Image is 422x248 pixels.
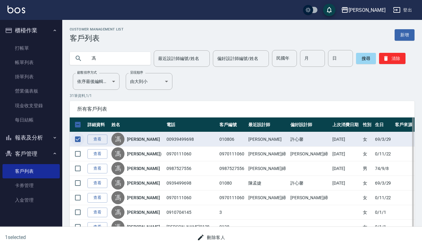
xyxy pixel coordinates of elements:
a: 卡券管理 [2,178,60,193]
td: 0987527556 [218,161,247,176]
span: 所有客戶列表 [77,106,407,112]
td: [PERSON_NAME] [247,132,289,147]
div: 馮 [111,162,124,175]
td: 許心馨 [289,176,331,191]
td: [PERSON_NAME]締 [289,191,331,205]
th: 最近設計師 [247,117,289,132]
td: 0970111060 [165,147,218,161]
th: 姓名 [110,117,165,132]
td: 女 [361,176,373,191]
button: 清除 [379,53,406,64]
td: 0910704145 [165,205,218,220]
td: [DATE] [331,132,361,147]
div: 馮 [111,220,124,233]
button: 登出 [391,4,415,16]
td: [PERSON_NAME]締 [289,147,331,161]
td: 01080 [218,176,247,191]
button: 櫃檯作業 [2,22,60,39]
div: 馮 [111,133,124,146]
td: [PERSON_NAME]0128 [165,220,218,234]
a: 查看 [87,178,107,188]
th: 詳細資料 [86,117,110,132]
a: [PERSON_NAME]) [127,151,162,157]
div: 馮 [111,147,124,160]
a: 營業儀表板 [2,84,60,98]
td: 0/11/22 [373,191,393,205]
td: 0970111060 [218,191,247,205]
a: 打帳單 [2,41,60,55]
th: 客戶來源 [393,117,415,132]
button: 報表及分析 [2,130,60,146]
td: 陳孟婕 [247,176,289,191]
button: save [323,4,335,16]
div: 由大到小 [126,73,172,90]
td: [DATE] [331,161,361,176]
div: 馮 [111,206,124,219]
th: 偏好設計師 [289,117,331,132]
a: 現金收支登錄 [2,99,60,113]
button: 客戶管理 [2,146,60,162]
td: 男 [361,161,373,176]
a: 每日結帳 [2,113,60,127]
td: 74/9/8 [373,161,393,176]
h6: 1 selected [5,233,104,241]
h2: Customer Management List [70,27,124,31]
div: 依序最後編輯時間 [73,73,120,90]
td: 女 [361,205,373,220]
td: 0/1/1 [373,205,393,220]
a: 新增 [395,29,415,41]
a: 查看 [87,222,107,232]
td: [DATE] [331,176,361,191]
a: 查看 [87,149,107,159]
td: [PERSON_NAME]締 [247,191,289,205]
td: 00939499698 [165,132,218,147]
a: 查看 [87,135,107,144]
td: 許心馨 [289,132,331,147]
td: 69/3/29 [373,176,393,191]
a: [PERSON_NAME] [127,180,160,186]
div: 馮 [111,191,124,204]
input: 搜尋關鍵字 [87,50,146,67]
th: 生日 [373,117,393,132]
p: 31 筆資料, 1 / 1 [70,93,415,99]
td: 0128 [218,220,247,234]
th: 上次消費日期 [331,117,361,132]
th: 客戶編號 [218,117,247,132]
a: 帳單列表 [2,55,60,70]
button: 刪除客人 [195,232,227,243]
td: 0/1/1 [373,220,393,234]
th: 電話 [165,117,218,132]
td: [PERSON_NAME]締 [247,147,289,161]
div: [PERSON_NAME] [349,6,386,14]
img: Logo [7,6,25,13]
td: [PERSON_NAME]締 [247,161,289,176]
div: 馮 [111,177,124,190]
a: 掛單列表 [2,70,60,84]
a: 查看 [87,208,107,217]
h3: 客戶列表 [70,34,124,43]
td: 69/3/29 [373,132,393,147]
td: 010806 [218,132,247,147]
a: [PERSON_NAME] [127,224,160,230]
a: 查看 [87,164,107,173]
td: 0970111060 [165,191,218,205]
label: 呈現順序 [130,70,143,75]
a: 入金管理 [2,193,60,207]
td: 0/11/22 [373,147,393,161]
a: 客戶列表 [2,164,60,178]
td: [DATE] [331,147,361,161]
label: 顧客排序方式 [77,70,97,75]
td: 0970111060 [218,147,247,161]
td: 0987527556 [165,161,218,176]
th: 性別 [361,117,373,132]
td: 女 [361,147,373,161]
a: 查看 [87,193,107,203]
a: [PERSON_NAME] [127,165,160,172]
td: 3 [218,205,247,220]
a: [PERSON_NAME] [127,136,160,142]
td: 0939499698 [165,176,218,191]
td: 女 [361,220,373,234]
button: [PERSON_NAME] [339,4,388,16]
button: 搜尋 [356,53,376,64]
td: 女 [361,132,373,147]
